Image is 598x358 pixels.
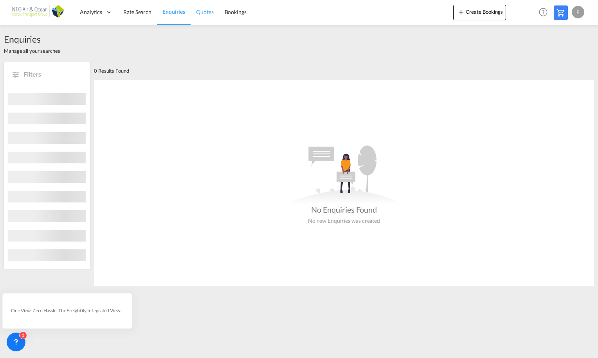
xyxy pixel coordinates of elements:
div: No new Enquiries was created [308,215,380,225]
span: Enquiries [4,33,60,45]
span: Quotes [196,9,213,15]
img: af31b1c0b01f11ecbc353f8e72265e29.png [12,4,65,21]
span: Rate Search [123,9,151,15]
span: Enquiries [162,8,185,15]
md-icon: assets/icons/custom/empty_quotes.svg [285,145,403,204]
span: Manage all your searches [4,47,60,54]
div: E [572,6,584,18]
div: No Enquiries Found [311,204,377,215]
span: Help [537,5,550,19]
span: Analytics [80,8,102,16]
div: Help [537,5,554,20]
button: icon-plus 400-fgCreate Bookings [453,5,506,20]
span: Bookings [225,9,247,15]
div: 0 Results Found [94,62,129,79]
md-icon: icon-plus 400-fg [456,7,466,16]
span: Filters [23,70,82,79]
